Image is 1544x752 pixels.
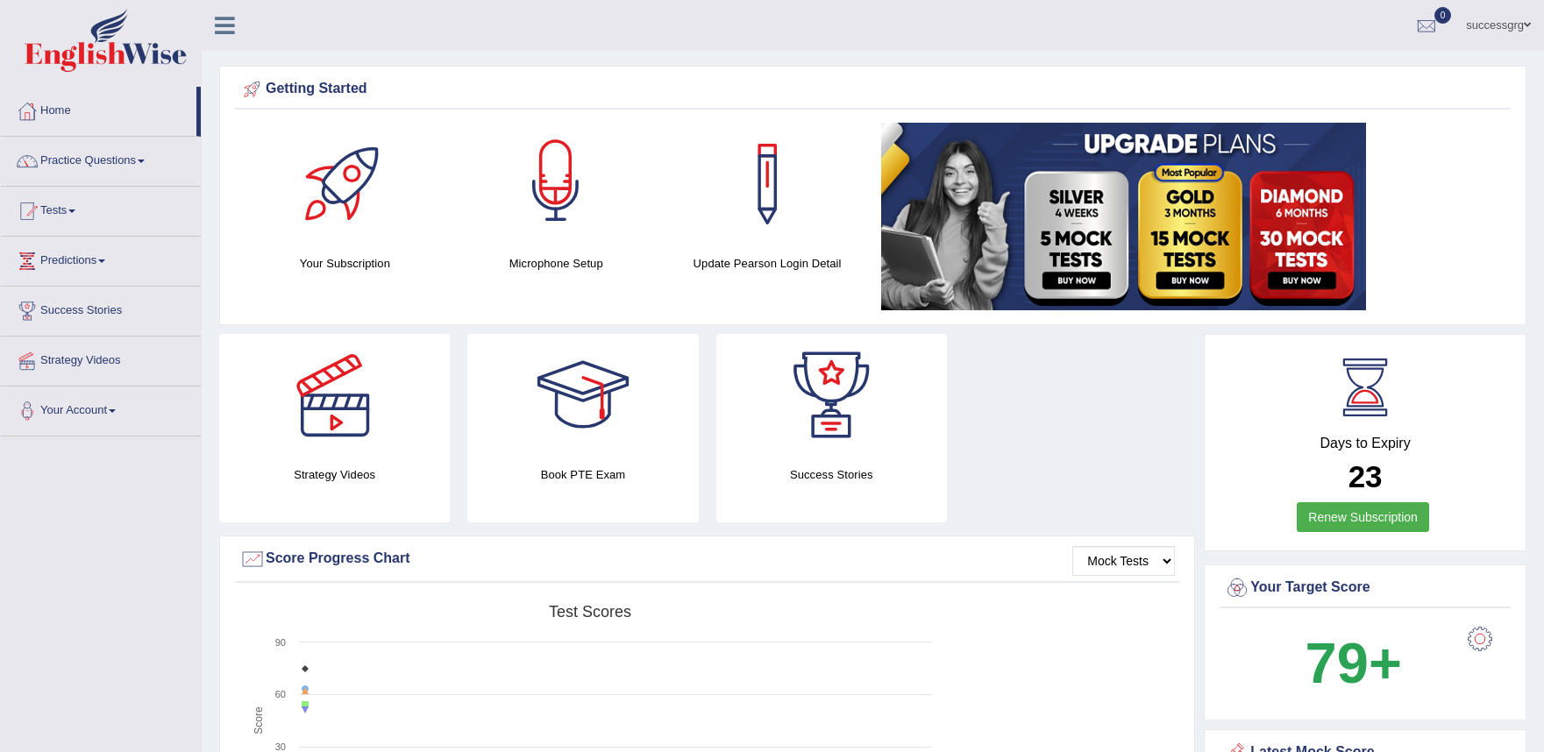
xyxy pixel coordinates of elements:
img: small5.jpg [881,123,1366,310]
a: Predictions [1,237,201,280]
a: Strategy Videos [1,337,201,380]
text: 90 [275,637,286,648]
a: Renew Subscription [1297,502,1429,532]
div: Your Target Score [1224,575,1506,601]
a: Practice Questions [1,137,201,181]
a: Home [1,87,196,131]
a: Your Account [1,387,201,430]
tspan: Test scores [549,603,631,621]
b: 79+ [1306,631,1402,695]
h4: Book PTE Exam [467,465,698,484]
tspan: Score [253,706,265,734]
text: 30 [275,741,286,752]
h4: Success Stories [716,465,947,484]
b: 23 [1348,459,1383,493]
text: 60 [275,689,286,699]
h4: Strategy Videos [219,465,450,484]
div: Getting Started [239,76,1506,103]
h4: Update Pearson Login Detail [671,254,864,273]
div: Score Progress Chart [239,546,1175,572]
h4: Microphone Setup [459,254,653,273]
span: 0 [1434,7,1452,24]
h4: Your Subscription [248,254,442,273]
a: Tests [1,187,201,231]
h4: Days to Expiry [1224,436,1506,451]
a: Success Stories [1,287,201,330]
